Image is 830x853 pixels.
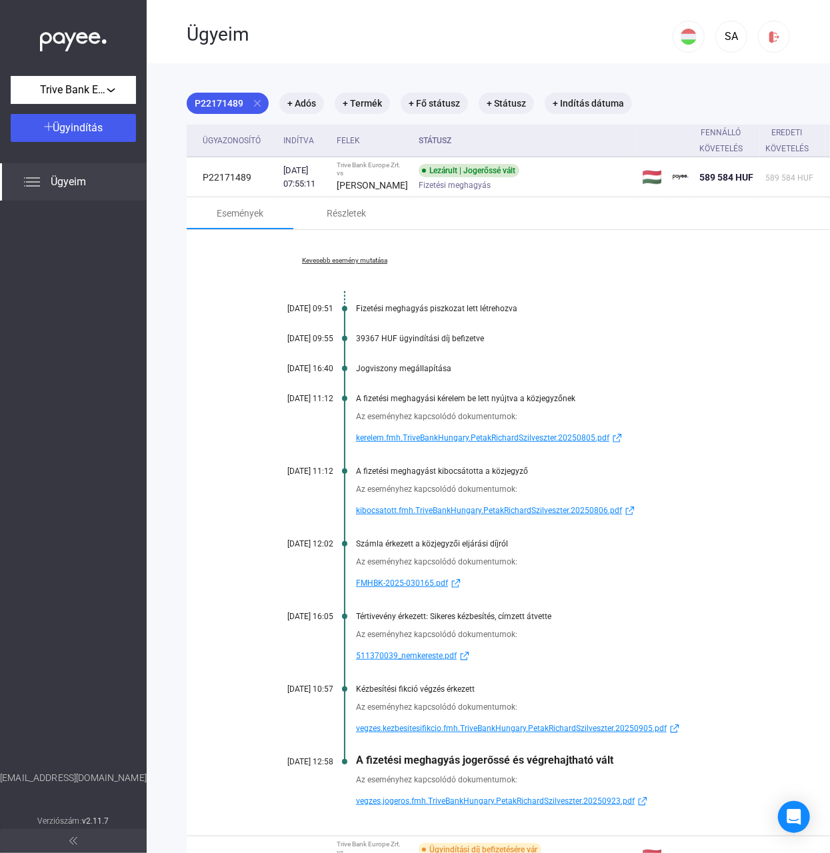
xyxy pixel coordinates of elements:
div: Események [217,205,263,221]
img: external-link-blue [609,433,625,443]
div: Ügyeim [187,23,673,46]
span: vegzes.jogeros.fmh.TriveBankHungary.PetakRichardSzilveszter.20250923.pdf [356,793,635,809]
img: external-link-blue [667,724,683,734]
span: 511370039_nemkereste.pdf [356,648,457,664]
span: Ügyindítás [53,121,103,134]
div: [DATE] 11:12 [253,466,333,476]
div: SA [720,29,743,45]
div: [DATE] 11:12 [253,394,333,403]
button: Trive Bank Europe Zrt. [11,76,136,104]
div: Az eseményhez kapcsolódó dokumentumok: [356,482,809,496]
img: logout-red [767,30,781,44]
span: 589 584 HUF [765,173,813,183]
a: FMHBK-2025-030165.pdfexternal-link-blue [356,575,809,591]
mat-chip: P22171489 [187,93,269,114]
div: Az eseményhez kapcsolódó dokumentumok: [356,410,809,423]
div: Lezárult | Jogerőssé vált [419,164,519,177]
div: [DATE] 12:58 [253,757,333,766]
div: Fennálló követelés [699,125,743,157]
div: Indítva [283,133,314,149]
div: Jogviszony megállapítása [356,364,809,373]
div: A fizetési meghagyást kibocsátotta a közjegyző [356,466,809,476]
div: Eredeti követelés [765,125,821,157]
img: external-link-blue [622,506,638,516]
div: A fizetési meghagyás jogerőssé és végrehajtható vált [356,754,809,766]
mat-chip: + Termék [335,93,390,114]
button: HU [673,21,705,53]
div: Eredeti követelés [765,125,809,157]
img: external-link-blue [457,651,473,661]
strong: v2.11.7 [82,816,109,826]
button: Ügyindítás [11,114,136,142]
div: Az eseményhez kapcsolódó dokumentumok: [356,628,809,641]
span: vegzes.kezbesitesifikcio.fmh.TriveBankHungary.PetakRichardSzilveszter.20250905.pdf [356,720,667,736]
div: Kézbesítési fikció végzés érkezett [356,684,809,694]
td: P22171489 [187,157,278,197]
div: Az eseményhez kapcsolódó dokumentumok: [356,555,809,568]
span: Fizetési meghagyás [419,177,491,193]
a: kibocsatott.fmh.TriveBankHungary.PetakRichardSzilveszter.20250806.pdfexternal-link-blue [356,502,809,518]
span: 589 584 HUF [699,172,753,183]
img: white-payee-white-dot.svg [40,25,107,52]
div: [DATE] 07:55:11 [283,164,326,191]
div: Tértivevény érkezett: Sikeres kézbesítés, címzett átvette [356,612,809,621]
div: Számla érkezett a közjegyzői eljárási díjról [356,539,809,548]
div: Ügyazonosító [203,133,261,149]
a: 511370039_nemkereste.pdfexternal-link-blue [356,648,809,664]
img: arrow-double-left-grey.svg [69,837,77,845]
img: plus-white.svg [44,122,53,131]
button: SA [715,21,747,53]
div: Open Intercom Messenger [778,801,810,833]
img: list.svg [24,174,40,190]
a: kerelem.fmh.TriveBankHungary.PetakRichardSzilveszter.20250805.pdfexternal-link-blue [356,430,809,446]
div: Trive Bank Europe Zrt. vs [337,161,408,177]
div: A fizetési meghagyási kérelem be lett nyújtva a közjegyzőnek [356,394,809,403]
th: Státusz [413,125,637,157]
div: Fizetési meghagyás piszkozat lett létrehozva [356,304,809,313]
span: Trive Bank Europe Zrt. [40,82,107,98]
td: 🇭🇺 [637,157,667,197]
span: FMHBK-2025-030165.pdf [356,575,448,591]
img: external-link-blue [448,578,464,588]
div: Felek [337,133,360,149]
div: Indítva [283,133,326,149]
img: HU [681,29,697,45]
button: logout-red [758,21,790,53]
div: [DATE] 09:51 [253,304,333,313]
a: Kevesebb esemény mutatása [253,257,436,265]
div: Fennálló követelés [699,125,755,157]
mat-icon: close [251,97,263,109]
mat-chip: + Fő státusz [401,93,468,114]
div: [DATE] 10:57 [253,684,333,694]
div: Felek [337,133,408,149]
mat-chip: + Adós [279,93,324,114]
div: [DATE] 16:05 [253,612,333,621]
div: Az eseményhez kapcsolódó dokumentumok: [356,700,809,714]
span: kerelem.fmh.TriveBankHungary.PetakRichardSzilveszter.20250805.pdf [356,430,609,446]
img: payee-logo [673,169,689,185]
div: Az eseményhez kapcsolódó dokumentumok: [356,773,809,786]
span: kibocsatott.fmh.TriveBankHungary.PetakRichardSzilveszter.20250806.pdf [356,502,622,518]
span: Ügyeim [51,174,86,190]
div: [DATE] 12:02 [253,539,333,548]
strong: [PERSON_NAME] [337,180,408,191]
mat-chip: + Indítás dátuma [545,93,632,114]
div: Részletek [327,205,367,221]
a: vegzes.jogeros.fmh.TriveBankHungary.PetakRichardSzilveszter.20250923.pdfexternal-link-blue [356,793,809,809]
div: 39367 HUF ügyindítási díj befizetve [356,334,809,343]
div: Ügyazonosító [203,133,273,149]
mat-chip: + Státusz [479,93,534,114]
div: [DATE] 09:55 [253,334,333,343]
img: external-link-blue [635,796,651,806]
div: [DATE] 16:40 [253,364,333,373]
a: vegzes.kezbesitesifikcio.fmh.TriveBankHungary.PetakRichardSzilveszter.20250905.pdfexternal-link-blue [356,720,809,736]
